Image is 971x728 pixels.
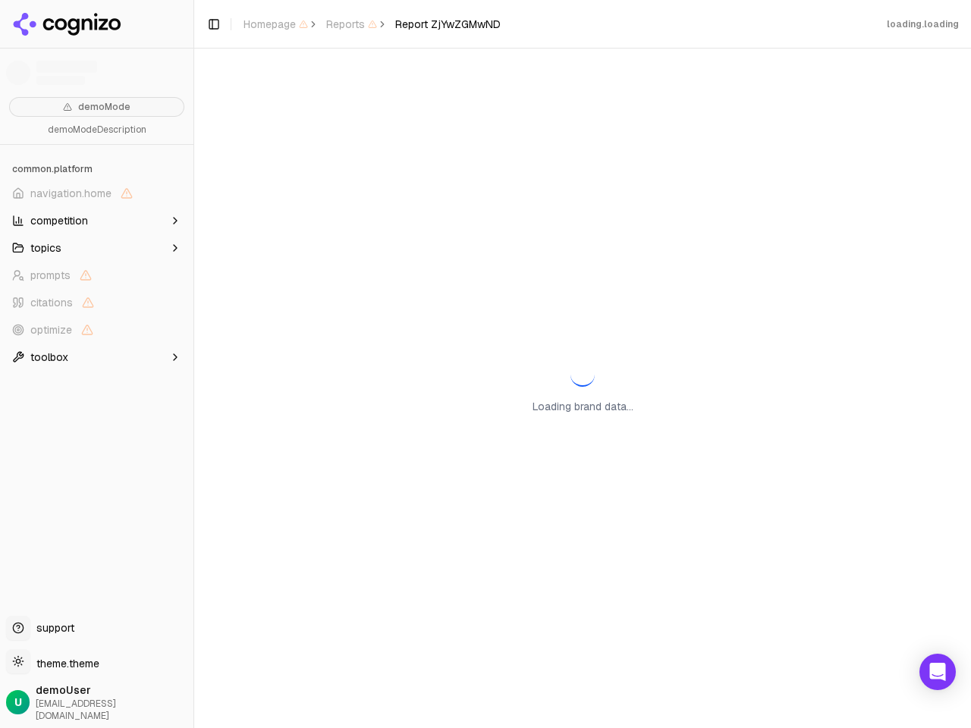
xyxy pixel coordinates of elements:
span: prompts [30,268,71,283]
nav: breadcrumb [244,17,501,32]
div: Open Intercom Messenger [919,654,956,690]
span: competition [30,213,88,228]
span: Homepage [244,17,308,32]
span: demoMode [78,101,130,113]
span: citations [30,295,73,310]
button: toolbox [6,345,187,369]
span: optimize [30,322,72,337]
p: demoModeDescription [9,123,184,138]
span: support [30,620,74,635]
p: Loading brand data... [533,399,633,414]
span: demoUser [36,682,187,698]
span: navigation.home [30,186,112,201]
div: loading.loading [887,18,959,30]
span: toolbox [30,350,68,365]
span: U [14,695,22,710]
button: competition [6,209,187,233]
button: topics [6,236,187,260]
span: Reports [326,17,377,32]
span: [EMAIL_ADDRESS][DOMAIN_NAME] [36,698,187,722]
span: topics [30,240,61,256]
span: theme.theme [30,657,99,670]
span: Report ZjYwZGMwND [395,17,501,32]
div: common.platform [6,157,187,181]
